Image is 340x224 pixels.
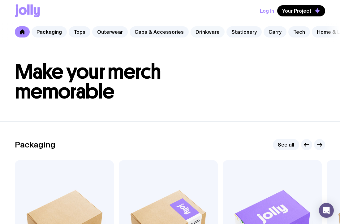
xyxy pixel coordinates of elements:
a: Packaging [32,26,67,37]
span: Your Project [282,8,312,14]
button: Your Project [277,5,325,16]
a: Caps & Accessories [130,26,189,37]
a: Tech [288,26,310,37]
button: Log In [260,5,274,16]
a: Stationery [226,26,262,37]
a: Outerwear [92,26,128,37]
a: See all [273,139,299,150]
span: Make your merch memorable [15,59,161,104]
a: Drinkware [191,26,225,37]
a: Carry [264,26,286,37]
a: Tops [69,26,90,37]
h2: Packaging [15,140,55,149]
div: Open Intercom Messenger [319,203,334,218]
